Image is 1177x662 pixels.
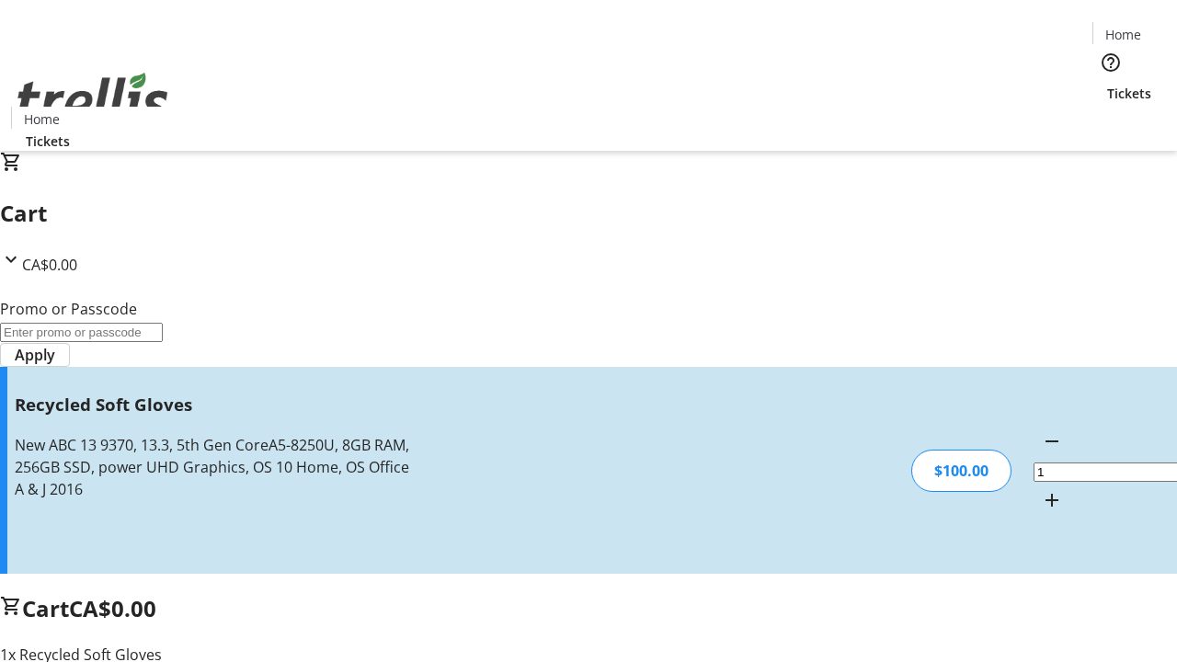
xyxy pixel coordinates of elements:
span: Tickets [1107,84,1151,103]
a: Tickets [1092,84,1166,103]
img: Orient E2E Organization cokRgQ0ocx's Logo [11,52,175,144]
a: Home [12,109,71,129]
span: CA$0.00 [69,593,156,623]
button: Increment by one [1034,482,1070,519]
span: Home [1105,25,1141,44]
a: Tickets [11,131,85,151]
div: New ABC 13 9370, 13.3, 5th Gen CoreA5-8250U, 8GB RAM, 256GB SSD, power UHD Graphics, OS 10 Home, ... [15,434,417,500]
button: Decrement by one [1034,423,1070,460]
h3: Recycled Soft Gloves [15,392,417,417]
div: $100.00 [911,450,1011,492]
span: Tickets [26,131,70,151]
span: Apply [15,344,55,366]
span: CA$0.00 [22,255,77,275]
button: Cart [1092,103,1129,140]
span: Home [24,109,60,129]
button: Help [1092,44,1129,81]
a: Home [1093,25,1152,44]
